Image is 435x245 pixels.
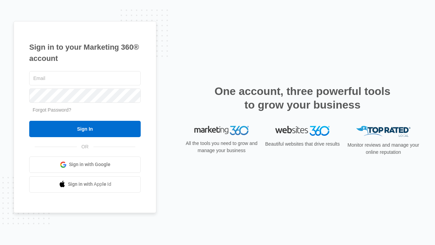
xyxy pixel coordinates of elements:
[29,42,141,64] h1: Sign in to your Marketing 360® account
[194,126,249,135] img: Marketing 360
[184,140,260,154] p: All the tools you need to grow and manage your business
[345,142,421,156] p: Monitor reviews and manage your online reputation
[29,176,141,193] a: Sign in with Apple Id
[29,121,141,137] input: Sign In
[356,126,411,137] img: Top Rated Local
[69,161,110,168] span: Sign in with Google
[29,157,141,173] a: Sign in with Google
[212,84,393,112] h2: One account, three powerful tools to grow your business
[29,71,141,85] input: Email
[264,141,341,148] p: Beautiful websites that drive results
[33,107,71,113] a: Forgot Password?
[68,181,111,188] span: Sign in with Apple Id
[275,126,330,136] img: Websites 360
[77,143,93,150] span: OR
